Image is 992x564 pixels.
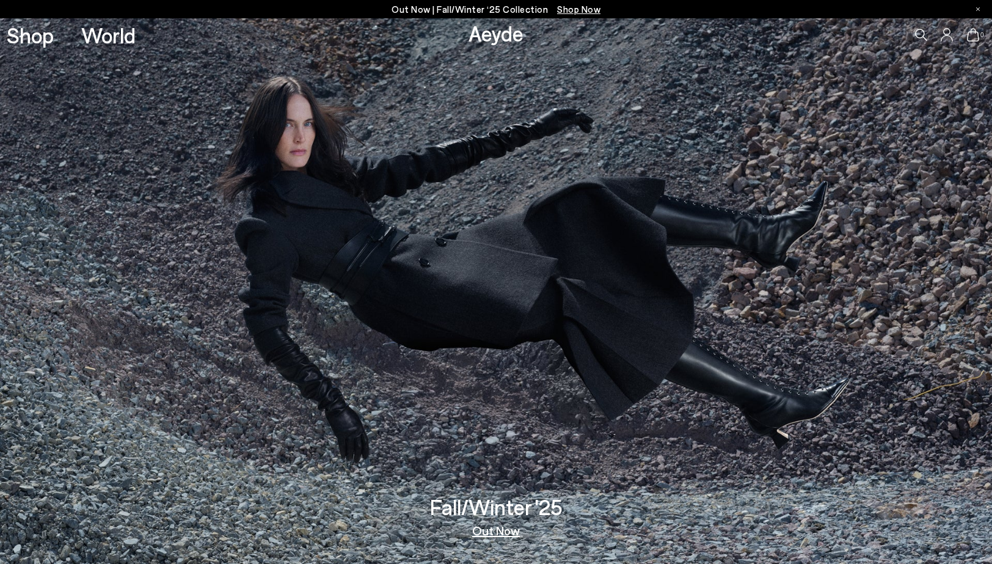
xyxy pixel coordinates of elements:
[967,28,979,42] a: 0
[472,524,520,537] a: Out Now
[979,32,985,38] span: 0
[7,24,54,46] a: Shop
[557,4,600,15] span: Navigate to /collections/new-in
[81,24,136,46] a: World
[469,20,523,46] a: Aeyde
[392,2,600,17] p: Out Now | Fall/Winter ‘25 Collection
[430,496,563,518] h3: Fall/Winter '25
